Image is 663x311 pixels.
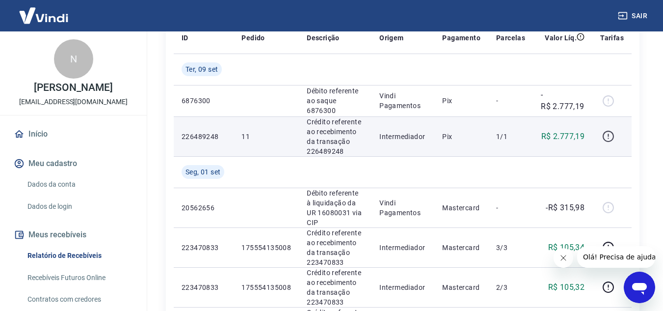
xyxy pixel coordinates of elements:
[182,96,226,106] p: 6876300
[546,202,584,214] p: -R$ 315,98
[307,268,364,307] p: Crédito referente ao recebimento da transação 223470833
[548,242,585,254] p: R$ 105,34
[624,272,655,303] iframe: Botão para abrir a janela de mensagens
[496,203,525,213] p: -
[24,268,135,288] a: Recebíveis Futuros Online
[442,243,480,253] p: Mastercard
[307,228,364,267] p: Crédito referente ao recebimento da transação 223470833
[496,96,525,106] p: -
[186,64,218,74] span: Ter, 09 set
[379,91,426,111] p: Vindi Pagamentos
[182,283,226,292] p: 223470833
[442,203,480,213] p: Mastercard
[12,0,76,30] img: Vindi
[442,96,480,106] p: Pix
[34,83,112,93] p: [PERSON_NAME]
[12,123,135,145] a: Início
[379,132,426,141] p: Intermediador
[379,283,426,292] p: Intermediador
[442,33,480,43] p: Pagamento
[496,33,525,43] p: Parcelas
[186,167,220,177] span: Seg, 01 set
[12,153,135,174] button: Meu cadastro
[541,131,584,142] p: R$ 2.777,19
[19,97,128,107] p: [EMAIL_ADDRESS][DOMAIN_NAME]
[442,283,480,292] p: Mastercard
[577,246,655,268] iframe: Mensagem da empresa
[6,7,82,15] span: Olá! Precisa de ajuda?
[241,132,291,141] p: 11
[379,33,403,43] p: Origem
[541,89,584,113] p: -R$ 2.777,19
[241,243,291,253] p: 175554135008
[182,243,226,253] p: 223470833
[307,117,364,156] p: Crédito referente ao recebimento da transação 226489248
[545,33,577,43] p: Valor Líq.
[307,33,340,43] p: Descrição
[548,282,585,293] p: R$ 105,32
[442,132,480,141] p: Pix
[24,246,135,266] a: Relatório de Recebíveis
[307,86,364,115] p: Débito referente ao saque 6876300
[307,188,364,227] p: Débito referente à liquidação da UR 16080031 via CIP
[24,174,135,195] a: Dados da conta
[496,283,525,292] p: 2/3
[496,243,525,253] p: 3/3
[182,203,226,213] p: 20562656
[241,33,265,43] p: Pedido
[554,248,573,268] iframe: Fechar mensagem
[496,132,525,141] p: 1/1
[241,283,291,292] p: 175554135008
[182,33,188,43] p: ID
[379,243,426,253] p: Intermediador
[24,289,135,310] a: Contratos com credores
[182,132,226,141] p: 226489248
[616,7,651,25] button: Sair
[600,33,624,43] p: Tarifas
[12,224,135,246] button: Meus recebíveis
[379,198,426,218] p: Vindi Pagamentos
[24,197,135,217] a: Dados de login
[54,39,93,79] div: N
